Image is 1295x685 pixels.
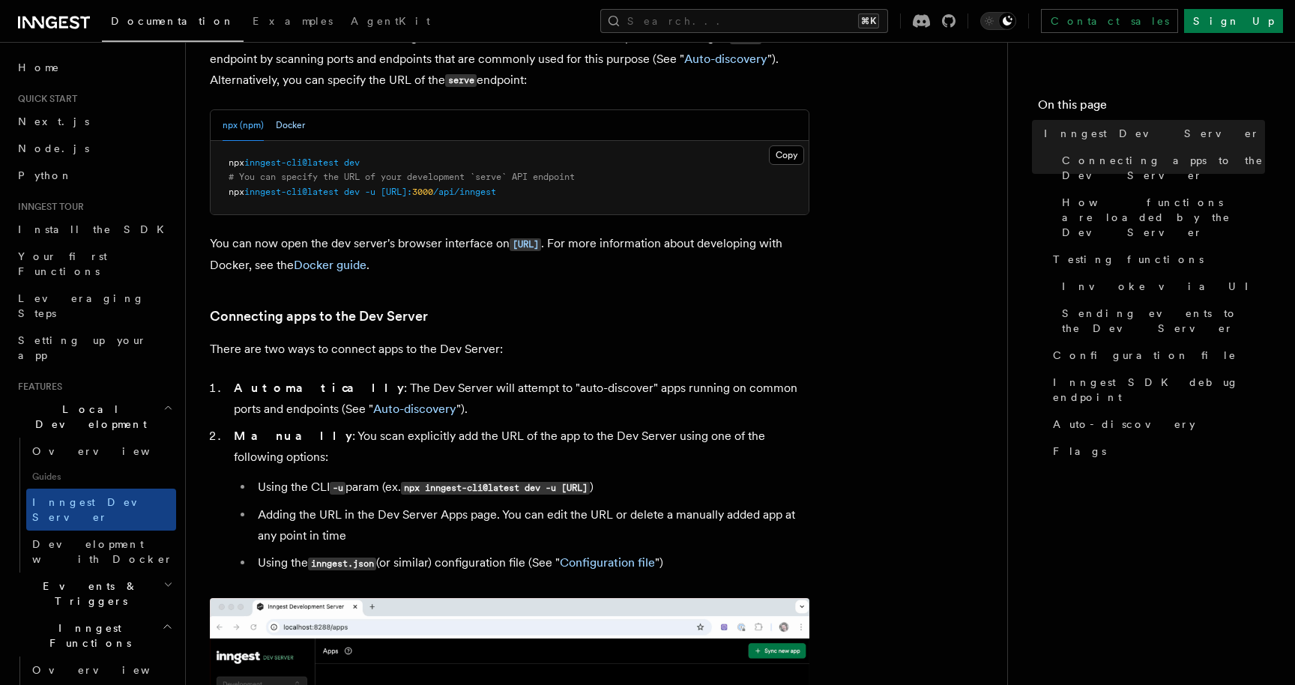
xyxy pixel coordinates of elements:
[1053,252,1204,267] span: Testing functions
[344,187,360,197] span: dev
[12,402,163,432] span: Local Development
[18,115,89,127] span: Next.js
[18,142,89,154] span: Node.js
[229,172,575,182] span: # You can specify the URL of your development `serve` API endpoint
[12,108,176,135] a: Next.js
[1053,348,1237,363] span: Configuration file
[111,15,235,27] span: Documentation
[600,9,888,33] button: Search...⌘K
[18,60,60,75] span: Home
[1062,195,1265,240] span: How functions are loaded by the Dev Server
[26,657,176,684] a: Overview
[560,555,655,570] a: Configuration file
[223,110,264,141] button: npx (npm)
[253,552,809,574] li: Using the (or similar) configuration file (See " ")
[18,223,173,235] span: Install the SDK
[12,243,176,285] a: Your first Functions
[12,396,176,438] button: Local Development
[1047,411,1265,438] a: Auto-discovery
[445,74,477,87] code: serve
[26,489,176,531] a: Inngest Dev Server
[229,378,809,420] li: : The Dev Server will attempt to "auto-discover" apps running on common ports and endpoints (See ...
[510,238,541,251] code: [URL]
[18,250,107,277] span: Your first Functions
[1047,342,1265,369] a: Configuration file
[1056,273,1265,300] a: Invoke via UI
[32,664,187,676] span: Overview
[1053,444,1106,459] span: Flags
[210,233,809,276] p: You can now open the dev server's browser interface on . For more information about developing wi...
[276,110,305,141] button: Docker
[32,445,187,457] span: Overview
[12,162,176,189] a: Python
[373,402,456,416] a: Auto-discovery
[330,482,345,495] code: -u
[102,4,244,42] a: Documentation
[308,558,376,570] code: inngest.json
[253,477,809,498] li: Using the CLI param (ex. )
[858,13,879,28] kbd: ⌘K
[229,187,244,197] span: npx
[210,339,809,360] p: There are two ways to connect apps to the Dev Server:
[1038,120,1265,147] a: Inngest Dev Server
[1062,153,1265,183] span: Connecting apps to the Dev Server
[12,381,62,393] span: Features
[1184,9,1283,33] a: Sign Up
[1047,246,1265,273] a: Testing functions
[26,465,176,489] span: Guides
[294,258,366,272] a: Docker guide
[1062,306,1265,336] span: Sending events to the Dev Server
[510,236,541,250] a: [URL]
[210,306,428,327] a: Connecting apps to the Dev Server
[32,496,160,523] span: Inngest Dev Server
[234,429,352,443] strong: Manually
[1047,438,1265,465] a: Flags
[12,327,176,369] a: Setting up your app
[18,334,147,361] span: Setting up your app
[234,381,404,395] strong: Automatically
[26,438,176,465] a: Overview
[210,27,809,91] p: You can start the dev server with a single command. The dev server will attempt to find an Innges...
[344,157,360,168] span: dev
[12,285,176,327] a: Leveraging Steps
[1038,96,1265,120] h4: On this page
[244,157,339,168] span: inngest-cli@latest
[32,538,173,565] span: Development with Docker
[684,52,767,66] a: Auto-discovery
[18,292,145,319] span: Leveraging Steps
[12,216,176,243] a: Install the SDK
[244,4,342,40] a: Examples
[253,15,333,27] span: Examples
[1056,189,1265,246] a: How functions are loaded by the Dev Server
[229,426,809,574] li: : You scan explicitly add the URL of the app to the Dev Server using one of the following options:
[980,12,1016,30] button: Toggle dark mode
[1053,375,1265,405] span: Inngest SDK debug endpoint
[412,187,433,197] span: 3000
[365,187,375,197] span: -u
[1053,417,1195,432] span: Auto-discovery
[26,531,176,573] a: Development with Docker
[342,4,439,40] a: AgentKit
[12,579,163,609] span: Events & Triggers
[244,187,339,197] span: inngest-cli@latest
[12,93,77,105] span: Quick start
[1056,147,1265,189] a: Connecting apps to the Dev Server
[12,615,176,657] button: Inngest Functions
[769,145,804,165] button: Copy
[229,157,244,168] span: npx
[433,187,496,197] span: /api/inngest
[12,621,162,651] span: Inngest Functions
[1047,369,1265,411] a: Inngest SDK debug endpoint
[18,169,73,181] span: Python
[381,187,412,197] span: [URL]:
[1056,300,1265,342] a: Sending events to the Dev Server
[253,504,809,546] li: Adding the URL in the Dev Server Apps page. You can edit the URL or delete a manually added app a...
[12,201,84,213] span: Inngest tour
[12,573,176,615] button: Events & Triggers
[12,438,176,573] div: Local Development
[1041,9,1178,33] a: Contact sales
[1044,126,1260,141] span: Inngest Dev Server
[1062,279,1261,294] span: Invoke via UI
[401,482,590,495] code: npx inngest-cli@latest dev -u [URL]
[351,15,430,27] span: AgentKit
